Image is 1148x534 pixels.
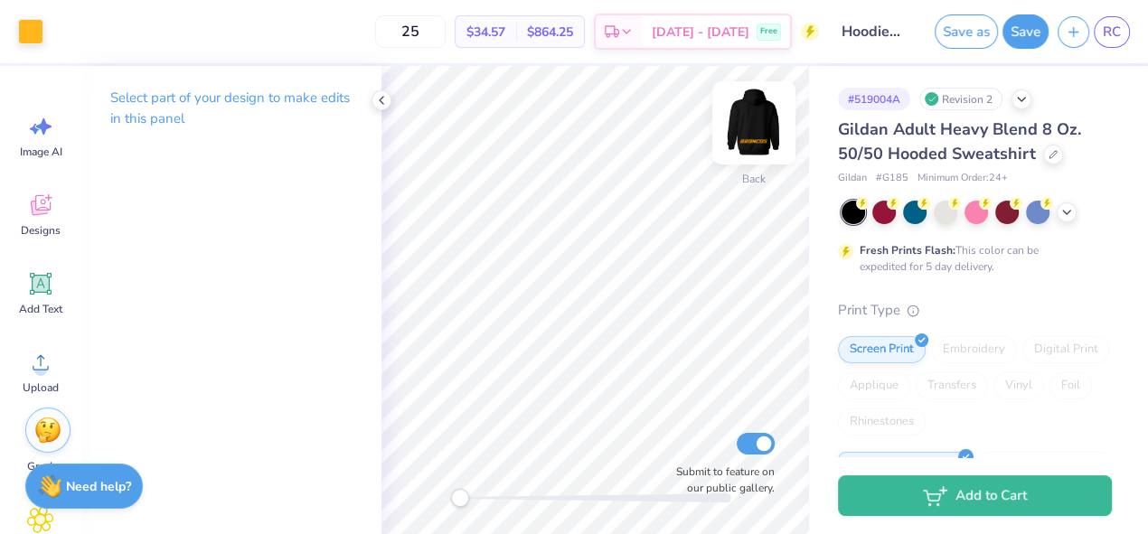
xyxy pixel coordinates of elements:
[916,372,988,399] div: Transfers
[860,242,1082,275] div: This color can be expedited for 5 day delivery.
[993,372,1044,399] div: Vinyl
[1094,16,1130,48] a: RC
[838,475,1112,516] button: Add to Cart
[666,464,775,496] label: Submit to feature on our public gallery.
[1049,372,1092,399] div: Foil
[27,459,55,473] span: Greek
[466,23,505,42] span: $34.57
[838,372,910,399] div: Applique
[838,408,926,436] div: Rhinestones
[760,25,777,38] span: Free
[20,145,62,159] span: Image AI
[652,23,749,42] span: [DATE] - [DATE]
[876,171,908,186] span: # G185
[718,87,790,159] img: Back
[1022,336,1110,363] div: Digital Print
[931,336,1017,363] div: Embroidery
[838,88,910,110] div: # 519004A
[110,88,353,129] p: Select part of your design to make edits in this panel
[66,478,131,495] strong: Need help?
[375,15,446,48] input: – –
[838,118,1081,164] span: Gildan Adult Heavy Blend 8 Oz. 50/50 Hooded Sweatshirt
[19,302,62,316] span: Add Text
[23,380,59,395] span: Upload
[838,336,926,363] div: Screen Print
[838,300,1112,321] div: Print Type
[1103,22,1121,42] span: RC
[1002,14,1049,49] button: Save
[742,171,766,187] div: Back
[527,23,573,42] span: $864.25
[860,243,955,258] strong: Fresh Prints Flash:
[919,88,1002,110] div: Revision 2
[838,171,867,186] span: Gildan
[451,489,469,507] div: Accessibility label
[935,14,998,49] button: Save as
[21,223,61,238] span: Designs
[828,14,917,50] input: Untitled Design
[917,171,1008,186] span: Minimum Order: 24 +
